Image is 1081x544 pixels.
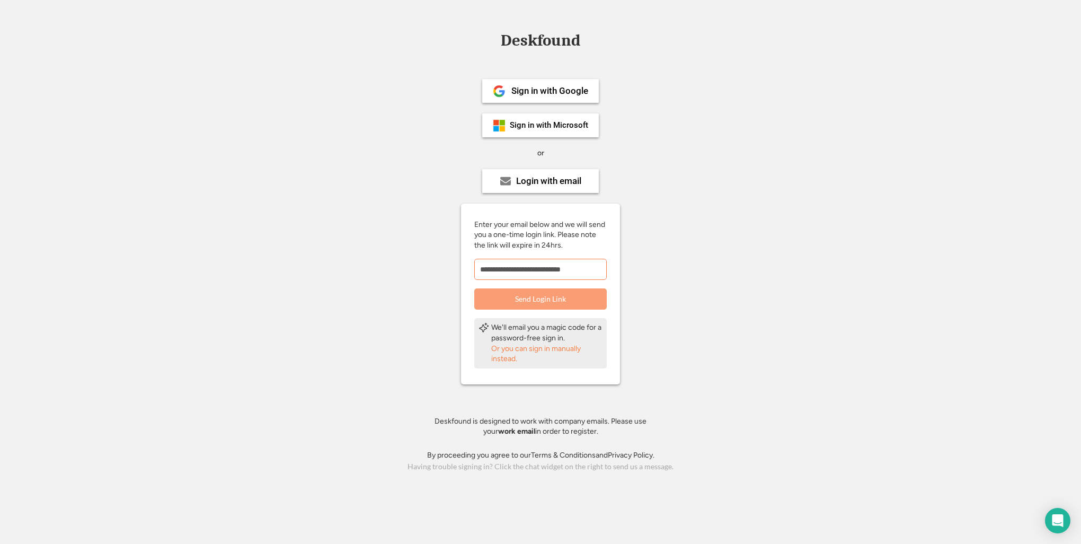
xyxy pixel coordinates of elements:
[493,119,506,132] img: ms-symbollockup_mssymbol_19.png
[491,344,602,364] div: Or you can sign in manually instead.
[495,32,586,49] div: Deskfound
[491,322,602,343] div: We'll email you a magic code for a password-free sign in.
[531,451,596,460] a: Terms & Conditions
[474,220,607,251] div: Enter your email below and we will send you a one-time login link. Please note the link will expi...
[608,451,654,460] a: Privacy Policy.
[493,85,506,98] img: 1024px-Google__G__Logo.svg.png
[427,450,654,461] div: By proceeding you agree to our and
[510,121,588,129] div: Sign in with Microsoft
[1045,508,1070,533] div: Open Intercom Messenger
[474,288,607,310] button: Send Login Link
[498,427,535,436] strong: work email
[537,148,544,159] div: or
[511,86,588,95] div: Sign in with Google
[421,416,660,437] div: Deskfound is designed to work with company emails. Please use your in order to register.
[516,177,581,186] div: Login with email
